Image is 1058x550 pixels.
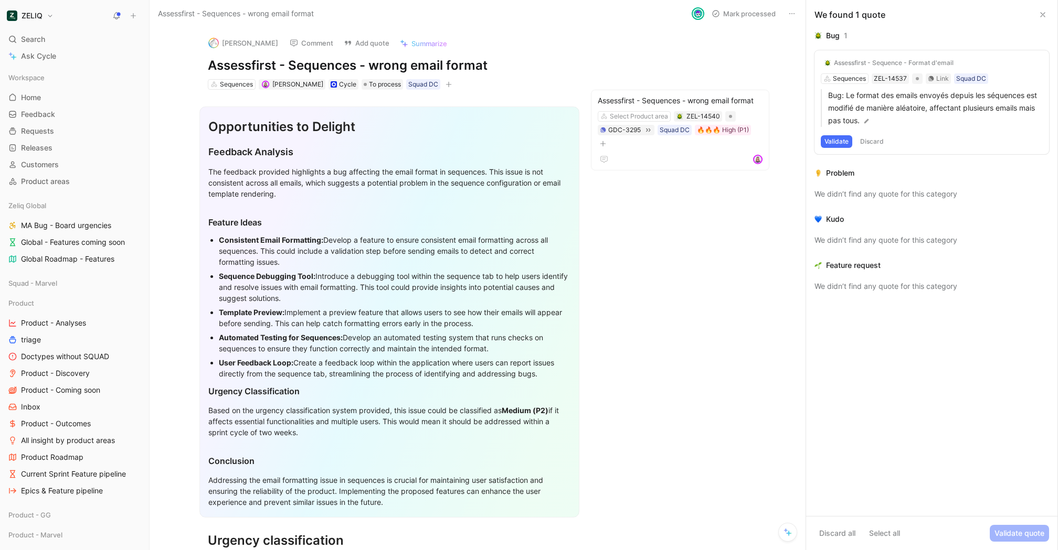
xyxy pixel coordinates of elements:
[821,135,852,148] button: Validate
[219,358,293,367] strong: User Feedback Loop:
[204,35,283,51] button: logo[PERSON_NAME]
[8,200,46,211] span: Zeliq Global
[362,79,403,90] div: To process
[598,94,763,107] div: Assessfirst - Sequences - wrong email format
[814,525,860,542] button: Discard all
[863,117,870,125] img: pen.svg
[21,254,114,264] span: Global Roadmap - Features
[4,218,145,233] a: MA Bug - Board urgencies
[4,433,145,448] a: All insight by product areas
[693,8,703,19] img: avatar
[828,89,1043,127] p: Bug: Le format des emails envoyés depuis les séquences est modifié de manière aléatoire, affectan...
[814,262,822,269] img: 🌱
[844,29,848,42] div: 1
[21,486,103,496] span: Epics & Feature pipeline
[219,235,323,244] strong: Consistent Email Formatting:
[21,92,41,103] span: Home
[219,271,570,304] div: Introduce a debugging tool within the sequence tab to help users identify and resolve issues with...
[21,33,45,46] span: Search
[21,368,90,379] span: Product - Discovery
[4,295,145,499] div: ProductProduct - AnalysestriageDoctypes without SQUADProduct - DiscoveryProduct - Coming soonInbo...
[4,106,145,122] a: Feedback
[21,237,125,247] span: Global - Features coming soon
[4,140,145,156] a: Releases
[814,280,1049,293] div: We didn’t find any quote for this category
[21,452,83,462] span: Product Roadmap
[754,156,761,163] img: avatar
[4,8,56,23] button: ZELIQZELIQ
[219,234,570,267] div: Develop a feature to ensure consistent email formatting across all sequences. This could include ...
[4,123,145,139] a: Requests
[408,79,438,90] div: Squad DC
[272,80,323,88] span: [PERSON_NAME]
[4,295,145,311] div: Product
[208,145,570,159] div: Feedback Analysis
[7,10,17,21] img: ZELIQ
[285,36,338,50] button: Comment
[608,125,641,135] div: GDC-3295
[686,111,720,122] div: ZEL-14540
[21,159,59,170] span: Customers
[814,234,1049,246] div: We didn’t find any quote for this category
[219,272,315,281] strong: Sequence Debugging Tool:
[610,111,668,122] div: Select Product area
[208,216,570,229] div: Feature Ideas
[4,365,145,381] a: Product - Discovery
[21,126,54,136] span: Requests
[21,385,100,395] span: Product - Coming soon
[814,8,885,21] div: We found 1 quote
[4,527,145,543] div: Product - Marvel
[676,113,683,120] button: 🪲
[4,275,145,294] div: Squad - Marvel
[158,7,314,20] span: Assessfirst - Sequences - wrong email format
[208,166,570,199] div: The feedback provided highlights a bug affecting the email format in sequences. This issue is not...
[4,70,145,85] div: Workspace
[208,385,570,397] div: Urgency Classification
[4,315,145,331] a: Product - Analyses
[856,135,887,148] button: Discard
[21,418,91,429] span: Product - Outcomes
[339,36,394,50] button: Add quote
[21,220,111,231] span: MA Bug - Board urgencies
[208,455,570,467] div: Conclusion
[834,59,954,67] div: Assessfirst - Sequence - Format d'email
[8,278,57,288] span: Squad - Marvel
[262,81,268,87] img: avatar
[219,357,570,379] div: Create a feedback loop within the application where users can report issues directly from the seq...
[339,79,356,90] div: Cycle
[411,39,447,48] span: Summarize
[814,169,822,177] img: 👂
[208,474,570,508] div: Addressing the email formatting issue in sequences is crucial for maintaining user satisfaction a...
[4,449,145,465] a: Product Roadmap
[21,435,115,446] span: All insight by product areas
[219,307,570,329] div: Implement a preview feature that allows users to see how their emails will appear before sending....
[4,332,145,348] a: triage
[4,90,145,105] a: Home
[8,72,45,83] span: Workspace
[821,57,957,69] button: 🪲Assessfirst - Sequence - Format d'email
[8,530,62,540] span: Product - Marvel
[208,405,570,438] div: Based on the urgency classification system provided, this issue could be classified as if it affe...
[21,50,56,62] span: Ask Cycle
[4,251,145,267] a: Global Roadmap - Features
[21,402,40,412] span: Inbox
[4,399,145,415] a: Inbox
[219,332,570,354] div: Develop an automated testing system that runs checks on sequences to ensure they function correct...
[814,215,822,223] img: 💙
[4,416,145,432] a: Product - Outcomes
[814,188,1049,200] div: We didn’t find any quote for this category
[864,525,905,542] button: Select all
[697,125,749,135] div: 🔥🔥🔥 High (P1)
[208,531,571,550] div: Urgency classification
[4,48,145,64] a: Ask Cycle
[4,234,145,250] a: Global - Features coming soon
[814,32,822,39] img: 🪲
[4,466,145,482] a: Current Sprint Feature pipeline
[395,36,452,51] button: Summarize
[8,298,34,308] span: Product
[826,167,854,179] div: Problem
[4,382,145,398] a: Product - Coming soon
[4,483,145,499] a: Epics & Feature pipeline
[219,308,284,317] strong: Template Preview:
